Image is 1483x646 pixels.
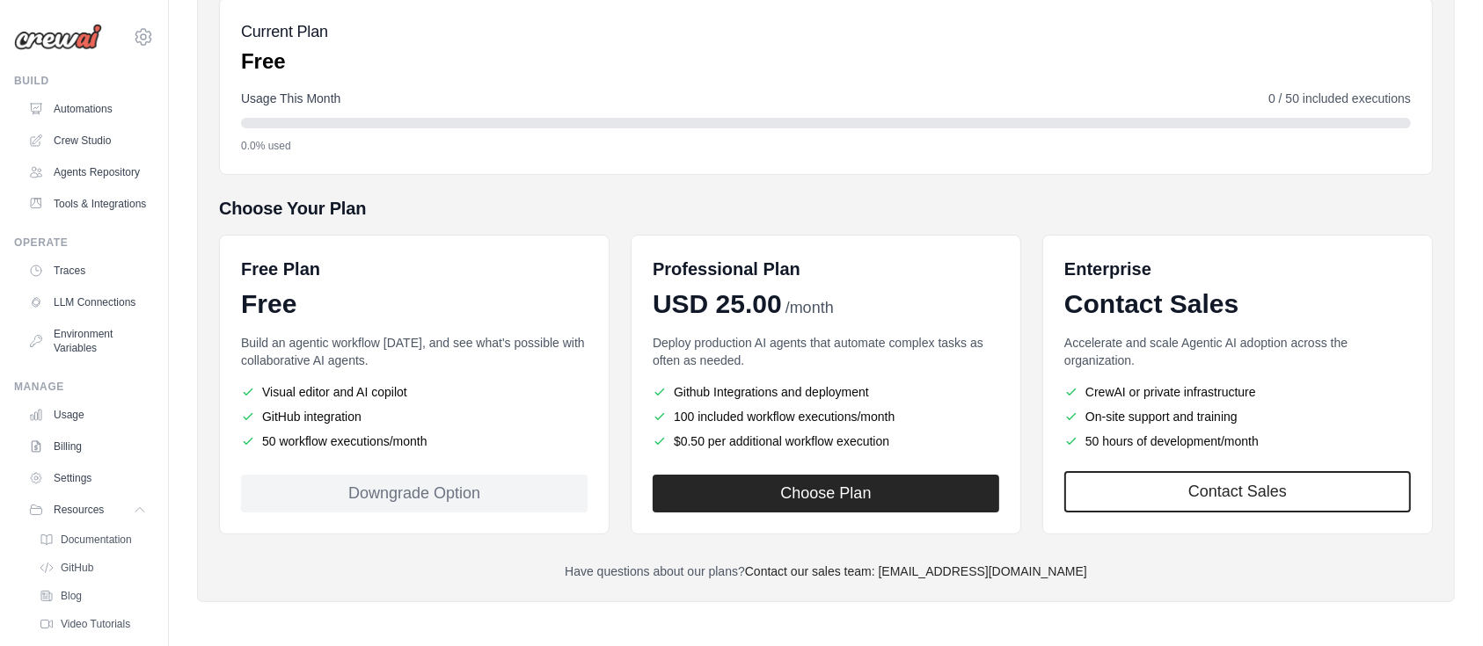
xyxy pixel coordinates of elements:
[241,288,588,320] div: Free
[21,288,154,316] a: LLM Connections
[1064,408,1411,425] li: On-site support and training
[21,432,154,461] a: Billing
[219,196,1433,221] h5: Choose Your Plan
[241,19,328,44] h5: Current Plan
[241,257,320,281] h6: Free Plan
[241,334,588,369] p: Build an agentic workflow [DATE], and see what's possible with collaborative AI agents.
[1064,471,1411,512] a: Contact Sales
[1064,334,1411,369] p: Accelerate and scale Agentic AI adoption across the organization.
[21,401,154,429] a: Usage
[745,564,1087,578] a: Contact our sales team: [EMAIL_ADDRESS][DOMAIN_NAME]
[21,464,154,492] a: Settings
[32,555,154,580] a: GitHub
[653,334,999,369] p: Deploy production AI agents that automate complex tasks as often as needed.
[21,158,154,186] a: Agents Repository
[61,589,82,603] span: Blog
[241,90,340,107] span: Usage This Month
[241,383,588,401] li: Visual editor and AI copilot
[32,584,154,608] a: Blog
[21,95,154,123] a: Automations
[1064,432,1411,450] li: 50 hours of development/month
[61,617,130,631] span: Video Tutorials
[1268,90,1411,107] span: 0 / 50 included executions
[1064,383,1411,401] li: CrewAI or private infrastructure
[14,236,154,250] div: Operate
[653,475,999,512] button: Choose Plan
[241,47,328,76] p: Free
[241,475,588,512] div: Downgrade Option
[653,408,999,425] li: 100 included workflow executions/month
[1064,288,1411,320] div: Contact Sales
[21,257,154,285] a: Traces
[14,380,154,394] div: Manage
[61,533,132,547] span: Documentation
[1064,257,1411,281] h6: Enterprise
[785,296,834,320] span: /month
[61,561,93,575] span: GitHub
[241,432,588,450] li: 50 workflow executions/month
[21,190,154,218] a: Tools & Integrations
[653,432,999,450] li: $0.50 per additional workflow execution
[241,408,588,425] li: GitHub integration
[653,257,800,281] h6: Professional Plan
[21,127,154,155] a: Crew Studio
[32,527,154,552] a: Documentation
[14,74,154,88] div: Build
[21,320,154,362] a: Environment Variables
[653,383,999,401] li: Github Integrations and deployment
[241,139,291,153] span: 0.0% used
[14,24,102,50] img: Logo
[653,288,782,320] span: USD 25.00
[219,563,1433,580] p: Have questions about our plans?
[54,503,104,517] span: Resources
[21,496,154,524] button: Resources
[32,612,154,636] a: Video Tutorials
